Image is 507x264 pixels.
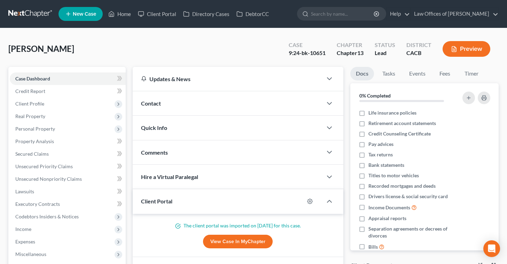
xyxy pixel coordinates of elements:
span: Miscellaneous [15,251,46,257]
div: Status [375,41,395,49]
span: Client Portal [141,198,172,204]
a: Help [387,8,410,20]
span: Lawsuits [15,188,34,194]
strong: 0% Completed [359,93,391,99]
p: The client portal was imported on [DATE] for this case. [141,222,335,229]
span: Retirement account statements [368,120,436,127]
span: Real Property [15,113,45,119]
span: Expenses [15,239,35,244]
div: Case [289,41,326,49]
span: Tax returns [368,151,393,158]
div: Open Intercom Messenger [483,240,500,257]
a: Events [404,67,431,80]
a: Executory Contracts [10,198,126,210]
span: Case Dashboard [15,76,50,81]
input: Search by name... [311,7,375,20]
span: Hire a Virtual Paralegal [141,173,198,180]
span: Drivers license & social security card [368,193,448,200]
span: Credit Counseling Certificate [368,130,431,137]
span: Comments [141,149,168,156]
span: Income [15,226,31,232]
a: Fees [434,67,456,80]
button: Preview [443,41,490,57]
span: Executory Contracts [15,201,60,207]
span: [PERSON_NAME] [8,44,74,54]
a: Property Analysis [10,135,126,148]
span: Appraisal reports [368,215,406,222]
span: New Case [73,11,96,17]
a: DebtorCC [233,8,272,20]
a: Secured Claims [10,148,126,160]
div: Chapter [337,49,364,57]
a: Credit Report [10,85,126,98]
a: Law Offices of [PERSON_NAME] [411,8,498,20]
span: Property Analysis [15,138,54,144]
a: Unsecured Nonpriority Claims [10,173,126,185]
span: Recorded mortgages and deeds [368,183,436,189]
a: Lawsuits [10,185,126,198]
span: Unsecured Nonpriority Claims [15,176,82,182]
span: Unsecured Priority Claims [15,163,73,169]
span: Personal Property [15,126,55,132]
a: Unsecured Priority Claims [10,160,126,173]
a: Case Dashboard [10,72,126,85]
span: Life insurance policies [368,109,416,116]
span: Income Documents [368,204,410,211]
span: Credit Report [15,88,45,94]
div: Updates & News [141,75,314,83]
a: Home [105,8,134,20]
a: View Case in MyChapter [203,235,273,249]
div: Lead [375,49,395,57]
a: Client Portal [134,8,180,20]
span: 13 [357,49,364,56]
a: Timer [459,67,484,80]
div: Chapter [337,41,364,49]
span: Contact [141,100,161,107]
a: Directory Cases [180,8,233,20]
span: Bank statements [368,162,404,169]
span: Pay advices [368,141,393,148]
div: 9:24-bk-10651 [289,49,326,57]
a: Tasks [377,67,401,80]
span: Bills [368,243,378,250]
div: CACB [406,49,431,57]
div: District [406,41,431,49]
span: Separation agreements or decrees of divorces [368,225,456,239]
span: Codebtors Insiders & Notices [15,213,79,219]
span: Titles to motor vehicles [368,172,419,179]
span: Quick Info [141,124,167,131]
a: Docs [350,67,374,80]
span: Secured Claims [15,151,49,157]
span: Client Profile [15,101,44,107]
